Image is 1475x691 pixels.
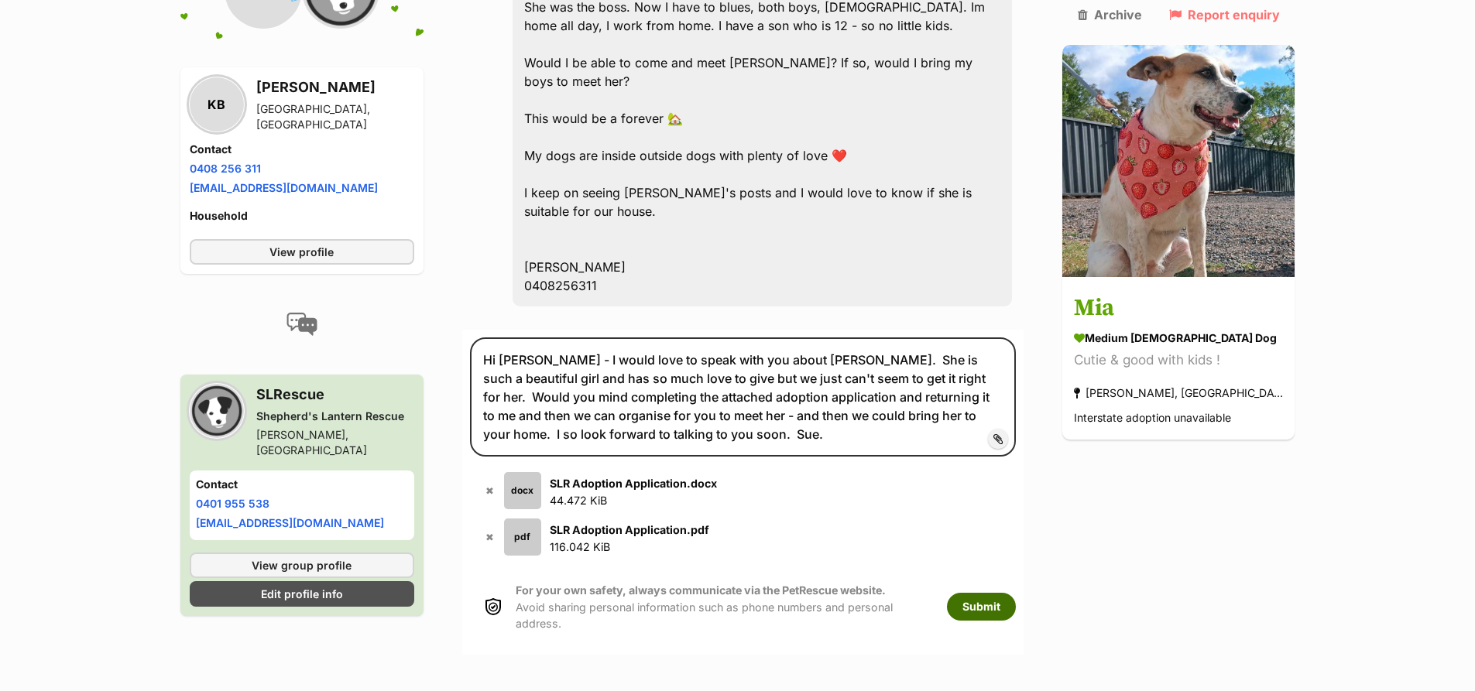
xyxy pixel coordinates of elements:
a: 0401 955 538 [196,497,269,510]
div: medium [DEMOGRAPHIC_DATA] Dog [1074,330,1283,347]
img: Mia [1062,45,1295,277]
p: Avoid sharing personal information such as phone numbers and personal address. [516,582,931,631]
a: View profile [190,239,414,265]
strong: SLR Adoption Application.docx [550,477,717,490]
a: View group profile [190,552,414,578]
button: Submit [947,593,1016,621]
button: ✖ [482,483,498,499]
span: Interstate adoption unavailable [1074,412,1231,425]
h3: Mia [1074,292,1283,327]
span: 116.042 KiB [550,540,610,553]
h3: [PERSON_NAME] [256,77,414,98]
span: 44.472 KiB [550,494,607,507]
div: Cutie & good with kids ! [1074,351,1283,371]
a: [EMAIL_ADDRESS][DOMAIN_NAME] [190,181,378,194]
a: Edit profile info [190,581,414,607]
span: View group profile [252,557,352,573]
span: View profile [269,244,334,260]
h4: Contact [196,477,408,492]
img: conversation-icon-4a6f8262b818ee0b60e3300018af0b2d0b884aa5de6e9bcb8d3d4eeb1a70a7c4.svg [286,313,317,336]
a: Report enquiry [1169,8,1280,22]
strong: For your own safety, always communicate via the PetRescue website. [516,583,886,597]
h4: Household [190,208,414,224]
strong: SLR Adoption Application.pdf [550,523,709,536]
a: 0408 256 311 [190,162,261,175]
span: Edit profile info [261,586,343,602]
h3: SLRescue [256,384,414,405]
div: pdf [504,518,541,556]
div: Shepherd's Lantern Rescue [256,409,414,424]
img: Shepherd's Lantern Rescue profile pic [190,384,244,438]
div: KB [190,77,244,132]
div: [PERSON_NAME], [GEOGRAPHIC_DATA] [1074,383,1283,404]
div: [PERSON_NAME], [GEOGRAPHIC_DATA] [256,427,414,458]
a: [EMAIL_ADDRESS][DOMAIN_NAME] [196,516,384,529]
div: [GEOGRAPHIC_DATA], [GEOGRAPHIC_DATA] [256,101,414,132]
a: Archive [1078,8,1142,22]
button: ✖ [482,529,498,546]
a: Mia medium [DEMOGRAPHIC_DATA] Dog Cutie & good with kids ! [PERSON_NAME], [GEOGRAPHIC_DATA] Inter... [1062,280,1295,440]
div: docx [504,472,541,509]
h4: Contact [190,142,414,157]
